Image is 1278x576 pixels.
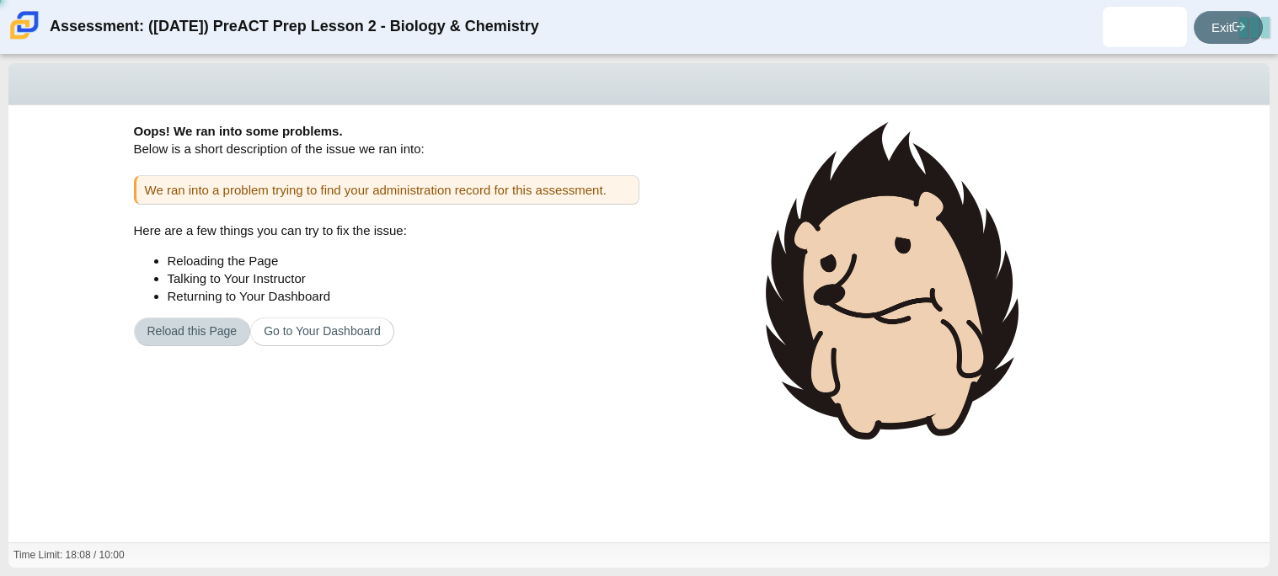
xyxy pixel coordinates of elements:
[1131,13,1158,40] img: marialis.velazquez.HXfIk0
[145,183,607,197] span: We ran into a problem trying to find your administration record for this assessment.
[134,122,639,175] div: Below is a short description of the issue we ran into:
[168,287,639,305] li: Returning to Your Dashboard
[7,8,42,43] img: Carmen School of Science & Technology
[168,252,639,269] li: Reloading the Page
[1194,11,1263,44] a: Exit
[134,317,251,346] button: Reload this Page
[250,317,394,346] a: Go to Your Dashboard
[134,221,639,346] div: Here are a few things you can try to fix the issue:
[13,548,125,563] div: Time Limit: 18:08 / 10:00
[168,269,639,287] li: Talking to Your Instructor
[134,124,343,138] b: Oops! We ran into some problems.
[766,122,1019,440] img: hedgehog-sad-large.png
[7,31,42,45] a: Carmen School of Science & Technology
[50,7,539,47] div: Assessment: ([DATE]) PreACT Prep Lesson 2 - Biology & Chemistry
